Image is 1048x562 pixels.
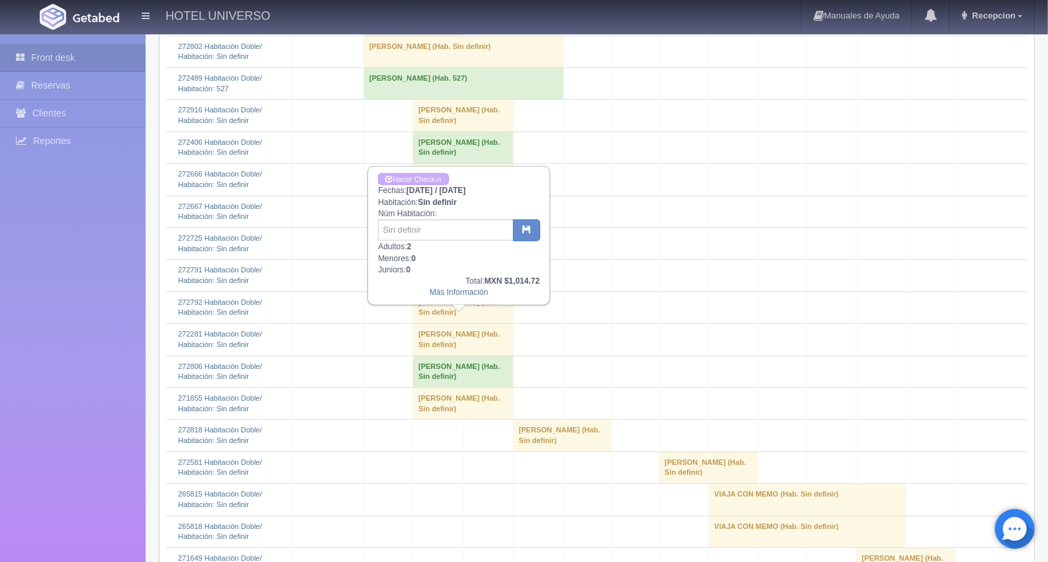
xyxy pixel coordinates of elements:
[178,362,262,381] a: 272806 Habitación Doble/Habitación: Sin definir
[166,7,270,23] h4: HOTEL UNIVERSO
[363,67,563,99] td: [PERSON_NAME] (Hab. 527)
[178,298,262,317] a: 272792 Habitación Doble/Habitación: Sin definir
[178,394,262,413] a: 271855 Habitación Doble/Habitación: Sin definir
[659,452,758,483] td: [PERSON_NAME] (Hab. Sin definir)
[178,234,262,253] a: 272725 Habitación Doble/Habitación: Sin definir
[178,490,262,508] a: 265815 Habitación Doble/Habitación: Sin definir
[178,138,262,157] a: 272406 Habitación Doble/Habitación: Sin definir
[178,202,262,221] a: 272667 Habitación Doble/Habitación: Sin definir
[73,13,119,22] img: Getabed
[178,522,262,541] a: 265818 Habitación Doble/Habitación: Sin definir
[513,420,612,452] td: [PERSON_NAME] (Hab. Sin definir)
[178,106,262,124] a: 272916 Habitación Doble/Habitación: Sin definir
[178,170,262,188] a: 272666 Habitación Doble/Habitación: Sin definir
[413,387,514,419] td: [PERSON_NAME] (Hab. Sin definir)
[407,242,412,251] b: 2
[413,132,514,163] td: [PERSON_NAME] (Hab. Sin definir)
[178,266,262,284] a: 272791 Habitación Doble/Habitación: Sin definir
[40,4,66,30] img: Getabed
[413,356,514,387] td: [PERSON_NAME] (Hab. Sin definir)
[413,324,514,356] td: [PERSON_NAME] (Hab. Sin definir)
[406,186,466,195] b: [DATE] / [DATE]
[485,276,540,286] b: MXN $1,014.72
[418,198,457,207] b: Sin definir
[178,458,262,477] a: 272581 Habitación Doble/Habitación: Sin definir
[378,220,514,241] input: Sin definir
[430,288,489,297] a: Más Información
[178,426,262,444] a: 272818 Habitación Doble/Habitación: Sin definir
[406,265,410,274] b: 0
[378,173,448,186] a: Hacer Check-in
[178,330,262,348] a: 272281 Habitación Doble/Habitación: Sin definir
[369,167,549,304] div: Fechas: Habitación: Núm Habitación: Adultos: Menores: Juniors:
[413,164,514,196] td: [PERSON_NAME] (Hab. Sin definir)
[363,36,563,67] td: [PERSON_NAME] (Hab. Sin definir)
[178,74,262,93] a: 272489 Habitación Doble/Habitación: 527
[709,484,906,516] td: VIAJA CON MEMO (Hab. Sin definir)
[413,100,514,132] td: [PERSON_NAME] (Hab. Sin definir)
[411,254,416,263] b: 0
[378,276,540,287] div: Total:
[709,516,906,547] td: VIAJA CON MEMO (Hab. Sin definir)
[969,11,1016,20] span: Recepcion
[413,292,514,323] td: [PERSON_NAME] (Hab. Sin definir)
[178,42,262,61] a: 272802 Habitación Doble/Habitación: Sin definir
